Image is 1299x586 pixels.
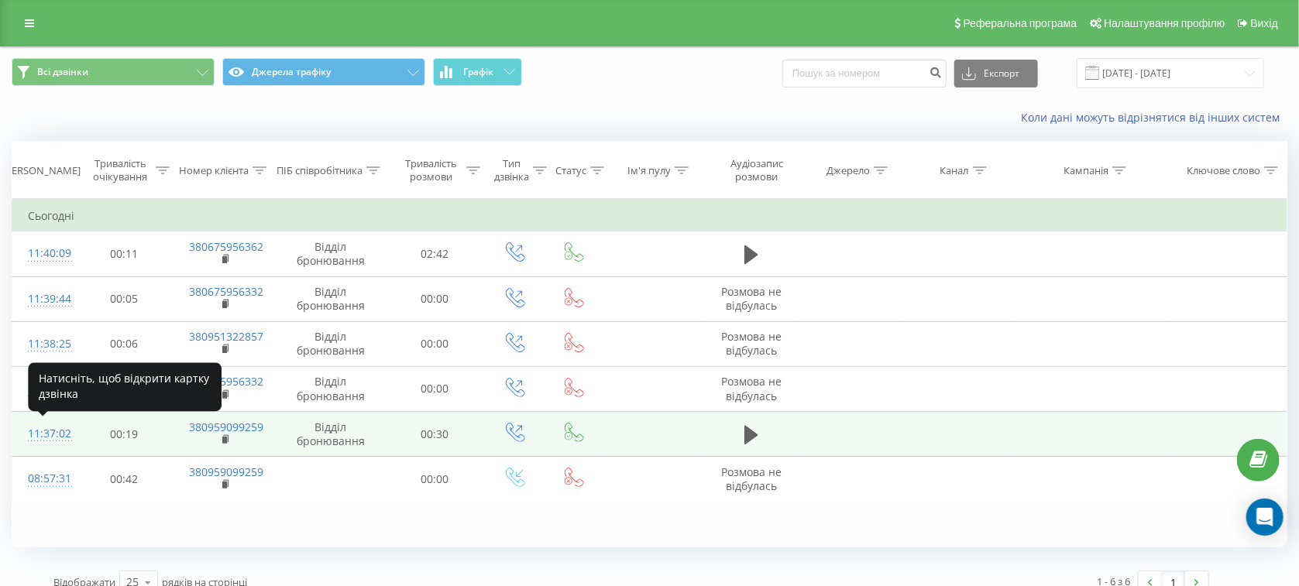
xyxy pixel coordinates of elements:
span: Всі дзвінки [37,66,88,78]
div: Тип дзвінка [494,157,529,183]
td: 00:00 [386,366,484,411]
span: Вихід [1251,17,1278,29]
div: Натисніть, щоб відкрити картку дзвінка [28,362,222,411]
td: 02:42 [386,231,484,276]
span: Розмова не відбулась [721,374,782,403]
td: 00:30 [386,412,484,457]
div: 11:39:44 [28,284,60,314]
div: Ім'я пулу [627,164,671,177]
button: Експорт [954,60,1038,87]
a: Коли дані можуть відрізнятися вiд інших систем [1021,110,1287,125]
div: Номер клієнта [179,164,249,177]
td: Відділ бронювання [276,366,386,411]
div: Аудіозапис розмови [718,157,795,183]
input: Пошук за номером [782,60,947,87]
button: Джерела трафіку [222,58,425,86]
td: Відділ бронювання [276,276,386,321]
div: ПІБ співробітника [277,164,363,177]
div: Тривалість розмови [400,157,462,183]
td: 00:05 [75,276,174,321]
td: 00:19 [75,412,174,457]
a: 380959099259 [189,464,263,479]
td: Сьогодні [12,200,1287,231]
div: Open Intercom Messenger [1246,499,1284,536]
td: 00:00 [386,321,484,366]
div: 11:40:09 [28,238,60,269]
span: Реферальна програма [964,17,1077,29]
span: Розмова не відбулась [721,464,782,493]
a: 380951322857 [189,329,263,344]
td: Відділ бронювання [276,412,386,457]
a: 380675956332 [189,284,263,299]
button: Графік [433,58,522,86]
div: [PERSON_NAME] [2,164,81,177]
div: Статус [555,164,586,177]
div: Ключове слово [1187,164,1260,177]
td: Відділ бронювання [276,321,386,366]
a: 380675956332 [189,374,263,389]
span: Розмова не відбулась [721,284,782,313]
span: Графік [463,67,493,77]
td: 00:00 [386,457,484,502]
button: Всі дзвінки [12,58,215,86]
a: 380675956362 [189,239,263,254]
span: Налаштування профілю [1104,17,1225,29]
span: Розмова не відбулась [721,329,782,358]
div: Тривалість очікування [89,157,152,183]
div: Кампанія [1064,164,1108,177]
div: 08:57:31 [28,464,60,494]
div: Джерело [826,164,870,177]
div: 11:38:25 [28,329,60,359]
td: 00:00 [386,276,484,321]
div: 11:37:02 [28,419,60,449]
td: 00:06 [75,321,174,366]
td: Відділ бронювання [276,231,386,276]
td: 00:11 [75,231,174,276]
td: 00:42 [75,457,174,502]
a: 380959099259 [189,420,263,434]
div: Канал [940,164,969,177]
